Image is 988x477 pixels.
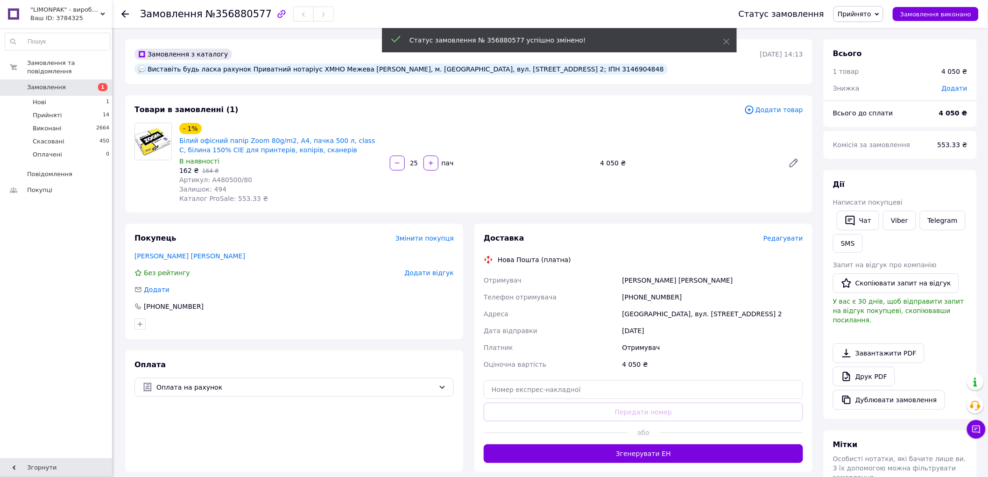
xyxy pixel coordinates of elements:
[179,137,375,154] a: Білий офісний папір Zoom 80g/m2, A4, пачка 500 л, class C, білина 150% CIE для принтерів, копірів...
[179,185,226,193] span: Залишок: 494
[833,440,858,449] span: Мітки
[833,234,863,253] button: SMS
[833,141,910,149] span: Комісія за замовлення
[621,322,805,339] div: [DATE]
[484,327,537,335] span: Дата відправки
[27,83,66,92] span: Замовлення
[143,302,205,311] div: [PHONE_NUMBER]
[621,339,805,356] div: Отримувач
[628,428,659,437] span: або
[205,8,272,20] span: №356880577
[833,199,903,206] span: Написати покупцеві
[833,390,945,410] button: Дублювати замовлення
[484,293,557,301] span: Телефон отримувача
[833,49,862,58] span: Всього
[939,109,967,117] b: 4 050 ₴
[833,367,895,386] a: Друк PDF
[96,124,109,133] span: 2664
[942,67,967,76] div: 4 050 ₴
[33,137,64,146] span: Скасовані
[134,234,176,242] span: Покупець
[30,6,100,14] span: "LIMONPAK" - виробництво стрейч-плівки, скотч, коробки, пакувальні матеріали за оптовими цінами!
[5,33,110,50] input: Пошук
[144,286,169,293] span: Додати
[409,36,700,45] div: Статус замовлення № 356880577 успішно змінено!
[883,211,916,230] a: Viber
[33,150,62,159] span: Оплачені
[33,111,62,120] span: Прийняті
[106,150,109,159] span: 0
[967,420,986,439] button: Чат з покупцем
[744,105,803,115] span: Додати товар
[484,277,522,284] span: Отримувач
[33,124,62,133] span: Виконані
[134,49,232,60] div: Замовлення з каталогу
[596,157,781,170] div: 4 050 ₴
[621,356,805,373] div: 4 050 ₴
[833,180,845,189] span: Дії
[179,167,199,174] span: 162 ₴
[484,444,803,463] button: Згенерувати ЕН
[135,123,171,160] img: Білий офісний папір Zoom 80g/m2, A4, пачка 500 л, class C, білина 150% CIE для принтерів, копірів...
[621,306,805,322] div: [GEOGRAPHIC_DATA], вул. [STREET_ADDRESS] 2
[833,68,859,75] span: 1 товар
[134,360,166,369] span: Оплата
[833,261,937,269] span: Запит на відгук про компанію
[833,298,964,324] span: У вас є 30 днів, щоб відправити запит на відгук покупцеві, скопіювавши посилання.
[98,83,107,91] span: 1
[484,380,803,399] input: Номер експрес-накладної
[33,98,46,107] span: Нові
[179,157,219,165] span: В наявності
[144,269,190,277] span: Без рейтингу
[156,382,435,392] span: Оплата на рахунок
[30,14,112,22] div: Ваш ID: 3784325
[27,59,112,76] span: Замовлення та повідомлення
[484,310,508,318] span: Адреса
[134,105,239,114] span: Товари в замовленні (1)
[140,8,203,20] span: Замовлення
[893,7,979,21] button: Замовлення виконано
[837,211,879,230] button: Чат
[405,269,454,277] span: Додати відгук
[106,98,109,107] span: 1
[138,65,146,73] img: :speech_balloon:
[938,141,967,149] span: 553.33 ₴
[202,168,219,174] span: 164 ₴
[621,289,805,306] div: [PHONE_NUMBER]
[179,123,202,134] div: - 1%
[621,272,805,289] div: [PERSON_NAME] [PERSON_NAME]
[134,64,668,75] div: Виставіть будь ласка рахунок Приватний нотаріус ХМНО Межева [PERSON_NAME], м. [GEOGRAPHIC_DATA], ...
[763,235,803,242] span: Редагувати
[495,255,573,264] div: Нова Пошта (платна)
[439,158,455,168] div: пач
[484,234,524,242] span: Доставка
[179,195,268,202] span: Каталог ProSale: 553.33 ₴
[27,186,52,194] span: Покупці
[833,85,860,92] span: Знижка
[27,170,72,178] span: Повідомлення
[103,111,109,120] span: 14
[484,361,546,368] span: Оціночна вартість
[484,344,513,351] span: Платник
[784,154,803,172] a: Редагувати
[833,343,924,363] a: Завантажити PDF
[739,9,825,19] div: Статус замовлення
[920,211,966,230] a: Telegram
[179,176,252,184] span: Артикул: А480500/80
[134,252,245,260] a: [PERSON_NAME] [PERSON_NAME]
[833,273,959,293] button: Скопіювати запит на відгук
[99,137,109,146] span: 450
[900,11,971,18] span: Замовлення виконано
[395,235,454,242] span: Змінити покупця
[833,109,893,117] span: Всього до сплати
[760,50,803,58] time: [DATE] 14:13
[121,9,129,19] div: Повернутися назад
[838,10,871,18] span: Прийнято
[942,85,967,92] span: Додати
